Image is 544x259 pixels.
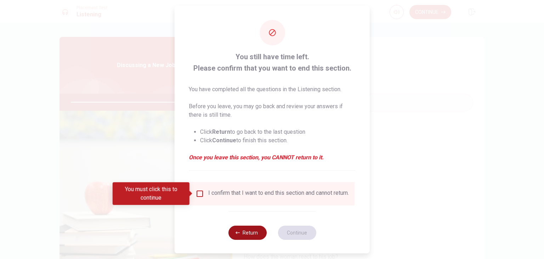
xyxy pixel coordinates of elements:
[189,153,356,162] em: Once you leave this section, you CANNOT return to it.
[200,136,356,145] li: Click to finish this section.
[189,85,356,94] p: You have completed all the questions in the Listening section.
[200,128,356,136] li: Click to go back to the last question
[212,137,236,144] strong: Continue
[189,51,356,74] span: You still have time left. Please confirm that you want to end this section.
[113,182,189,205] div: You must click this to continue
[278,226,316,240] button: Continue
[189,102,356,119] p: Before you leave, you may go back and review your answers if there is still time.
[212,128,230,135] strong: Return
[195,189,204,198] span: You must click this to continue
[228,226,266,240] button: Return
[208,189,349,198] div: I confirm that I want to end this section and cannot return.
